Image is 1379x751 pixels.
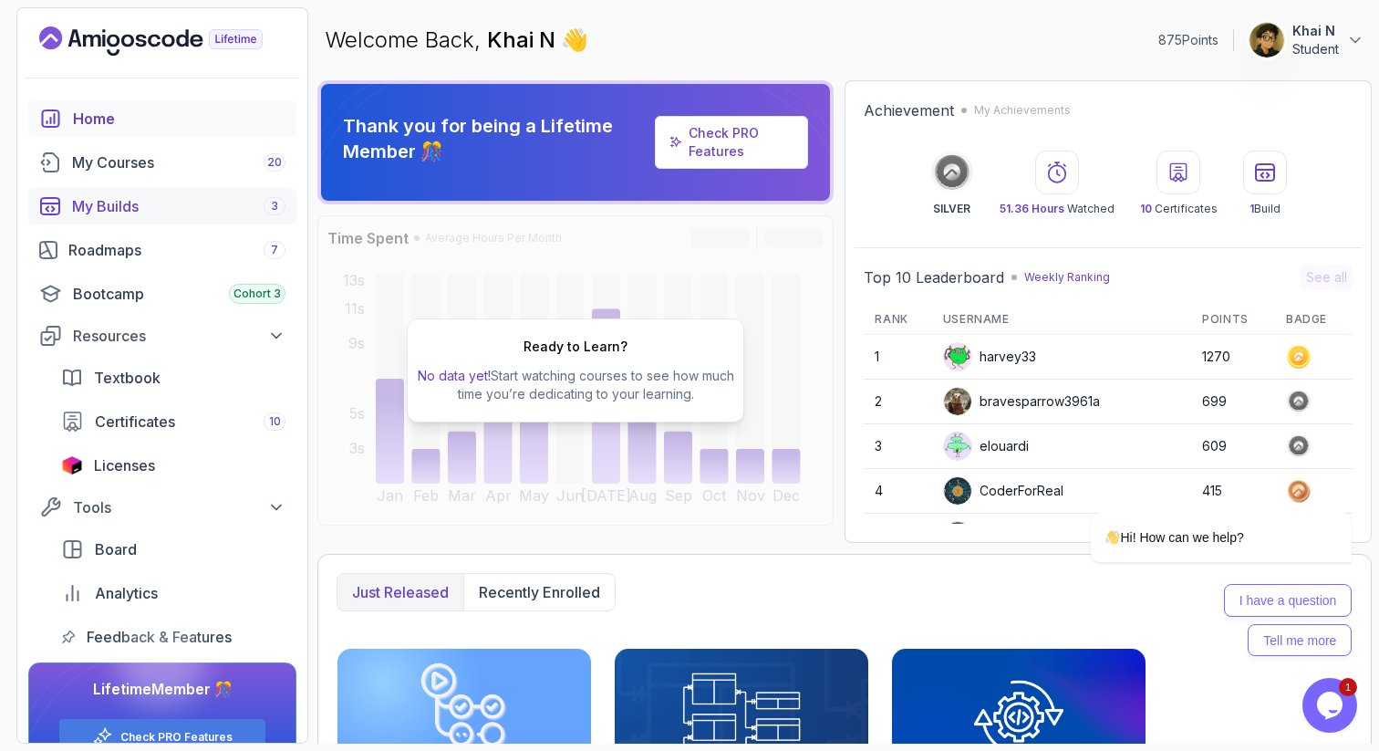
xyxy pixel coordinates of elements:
[95,411,175,433] span: Certificates
[944,477,971,505] img: user profile image
[28,319,296,352] button: Resources
[689,125,759,159] a: Check PRO Features
[352,581,449,603] p: Just released
[50,360,296,396] a: textbook
[94,367,161,389] span: Textbook
[271,199,278,214] span: 3
[95,538,137,560] span: Board
[1191,305,1275,335] th: Points
[95,582,158,604] span: Analytics
[1301,265,1353,290] button: See all
[864,305,931,335] th: Rank
[943,476,1063,506] div: CoderForReal
[1191,335,1275,380] td: 1270
[337,574,463,610] button: Just released
[864,424,931,469] td: 3
[233,287,281,301] span: Cohort 3
[1249,22,1364,58] button: user profile imageKhai NStudent
[1275,305,1353,335] th: Badge
[72,151,285,173] div: My Courses
[73,496,285,518] div: Tools
[864,99,954,121] h2: Achievement
[1140,202,1218,216] p: Certificates
[933,202,970,216] p: SILVER
[267,155,282,170] span: 20
[73,108,285,130] div: Home
[864,380,931,424] td: 2
[944,522,971,549] img: user profile image
[50,575,296,611] a: analytics
[943,387,1100,416] div: bravesparrow3961a
[68,239,285,261] div: Roadmaps
[28,144,296,181] a: courses
[463,574,615,610] button: Recently enrolled
[864,266,1004,288] h2: Top 10 Leaderboard
[28,100,296,137] a: home
[974,103,1071,118] p: My Achievements
[932,305,1191,335] th: Username
[479,581,600,603] p: Recently enrolled
[271,243,278,257] span: 7
[269,414,281,429] span: 10
[1024,270,1110,285] p: Weekly Ranking
[28,276,296,312] a: bootcamp
[87,626,232,648] span: Feedback & Features
[864,335,931,380] td: 1
[50,531,296,568] a: board
[487,26,561,53] span: Khai N
[1140,202,1152,215] span: 10
[560,25,589,56] span: 👋
[943,521,1046,550] div: Apply5489
[28,232,296,268] a: roadmaps
[73,325,285,347] div: Resources
[50,403,296,440] a: certificates
[325,26,588,55] p: Welcome Back,
[1249,23,1284,57] img: user profile image
[524,338,627,356] h2: Ready to Learn?
[864,514,931,558] td: 5
[28,188,296,224] a: builds
[120,730,233,745] a: Check PRO Features
[1292,22,1339,40] p: Khai N
[50,447,296,484] a: licenses
[72,195,285,217] div: My Builds
[864,469,931,514] td: 4
[655,116,809,169] a: Check PRO Features
[943,432,1029,461] div: elouardi
[943,342,1036,371] div: harvey33
[28,491,296,524] button: Tools
[1158,31,1218,49] p: 875 Points
[1249,202,1280,216] p: Build
[94,454,155,476] span: Licenses
[39,26,305,56] a: Landing page
[944,433,971,460] img: default monster avatar
[61,456,83,475] img: jetbrains icon
[418,368,491,383] span: No data yet!
[1000,202,1064,215] span: 51.36 Hours
[1000,202,1115,216] p: Watched
[50,619,296,655] a: feedback
[1302,678,1361,733] iframe: chat widget
[1249,202,1254,215] span: 1
[1292,40,1339,58] p: Student
[944,343,971,370] img: default monster avatar
[73,283,285,305] div: Bootcamp
[944,388,971,415] img: user profile image
[415,367,736,403] p: Start watching courses to see how much time you’re dedicating to your learning.
[1032,348,1361,669] iframe: chat widget
[343,113,648,164] p: Thank you for being a Lifetime Member 🎊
